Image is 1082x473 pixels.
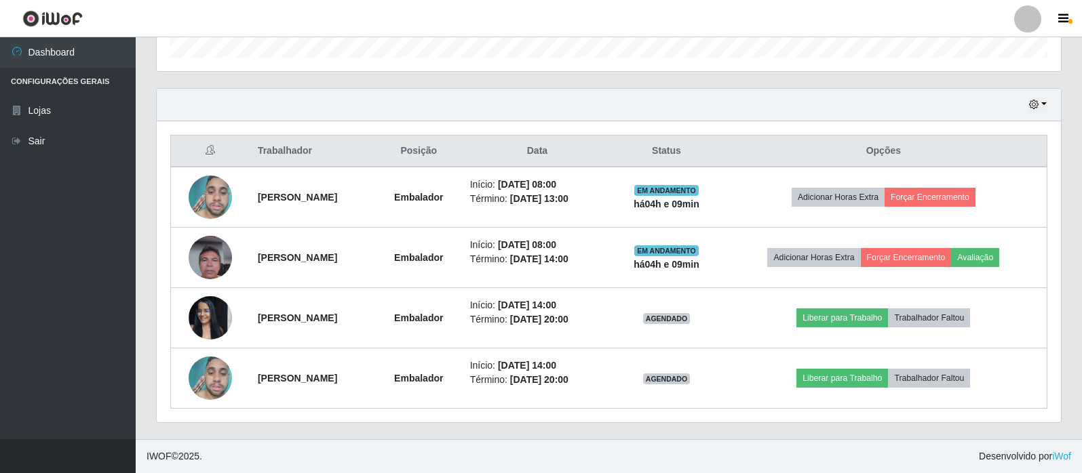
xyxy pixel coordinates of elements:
[643,313,691,324] span: AGENDADO
[634,259,699,270] strong: há 04 h e 09 min
[634,199,699,209] strong: há 04 h e 09 min
[951,248,999,267] button: Avaliação
[498,300,556,310] time: [DATE] 14:00
[470,252,605,266] li: Término:
[470,298,605,312] li: Início:
[189,169,232,226] img: 1748551724527.jpeg
[498,179,556,190] time: [DATE] 08:00
[147,451,172,461] span: IWOF
[634,185,699,196] span: EM ANDAMENTO
[470,192,605,206] li: Término:
[470,238,605,252] li: Início:
[258,192,337,203] strong: [PERSON_NAME]
[510,374,568,385] time: [DATE] 20:00
[792,188,885,207] button: Adicionar Horas Extra
[470,312,605,327] li: Término:
[888,369,970,388] button: Trabalhador Faltou
[394,373,443,384] strong: Embalador
[470,358,605,373] li: Início:
[250,136,376,167] th: Trabalhador
[189,228,232,286] img: 1721053497188.jpeg
[643,373,691,384] span: AGENDADO
[767,248,860,267] button: Adicionar Horas Extra
[720,136,1047,167] th: Opções
[885,188,975,207] button: Forçar Encerramento
[258,252,337,263] strong: [PERSON_NAME]
[470,178,605,192] li: Início:
[376,136,462,167] th: Posição
[394,252,443,263] strong: Embalador
[498,239,556,250] time: [DATE] 08:00
[888,308,970,327] button: Trabalhador Faltou
[462,136,613,167] th: Data
[189,350,232,407] img: 1748551724527.jpeg
[258,312,337,323] strong: [PERSON_NAME]
[861,248,952,267] button: Forçar Encerramento
[1052,451,1071,461] a: iWof
[498,360,556,371] time: [DATE] 14:00
[510,193,568,204] time: [DATE] 13:00
[147,449,202,464] span: © 2025 .
[258,373,337,384] strong: [PERSON_NAME]
[22,10,83,27] img: CoreUI Logo
[796,308,888,327] button: Liberar para Trabalho
[796,369,888,388] button: Liberar para Trabalho
[510,314,568,325] time: [DATE] 20:00
[394,192,443,203] strong: Embalador
[634,245,699,256] span: EM ANDAMENTO
[189,289,232,346] img: 1737733011541.jpeg
[979,449,1071,464] span: Desenvolvido por
[613,136,720,167] th: Status
[394,312,443,323] strong: Embalador
[470,373,605,387] li: Término:
[510,253,568,264] time: [DATE] 14:00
